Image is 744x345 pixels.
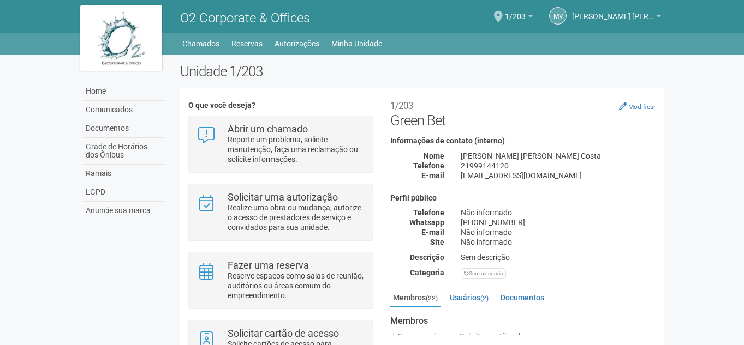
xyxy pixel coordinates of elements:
a: Usuários(2) [447,289,491,306]
strong: Nome [424,152,444,160]
strong: Solicitar cartão de acesso [228,328,339,339]
a: Solicitar cartões de acesso [453,332,550,341]
strong: Membros [390,316,656,326]
a: Modificar [619,102,656,111]
a: Reservas [231,36,263,51]
a: Documentos [83,119,164,138]
a: Comunicados [83,101,164,119]
strong: E-mail [421,228,444,237]
strong: E-mail [421,171,444,180]
small: 1/203 [390,100,413,111]
a: Anuncie sua marca [83,202,164,220]
strong: Fazer uma reserva [228,259,309,271]
a: Fazer uma reserva Reserve espaços como salas de reunião, auditórios ou áreas comum do empreendime... [197,261,365,300]
div: [EMAIL_ADDRESS][DOMAIN_NAME] [453,171,664,180]
a: Chamados [182,36,219,51]
span: O2 Corporate & Offices [180,10,310,26]
a: MV [549,7,567,25]
small: Modificar [628,103,656,111]
strong: Site [430,238,444,246]
h2: Unidade 1/203 [180,63,664,80]
h4: Perfil público [390,194,656,202]
a: Solicitar uma autorização Realize uma obra ou mudança, autorize o acesso de prestadores de serviç... [197,192,365,232]
strong: Descrição [410,253,444,262]
strong: Telefone [413,208,444,217]
strong: Categoria [410,268,444,277]
a: Minha Unidade [331,36,382,51]
a: LGPD [83,183,164,202]
a: [PERSON_NAME] [PERSON_NAME] [572,14,661,22]
a: 1/203 [505,14,533,22]
h2: Green Bet [390,96,656,129]
p: Reporte um problema, solicite manutenção, faça uma reclamação ou solicite informações. [228,135,365,164]
img: logo.jpg [80,5,162,71]
a: Novo membro [390,332,445,341]
div: Não informado [453,208,664,217]
div: [PERSON_NAME] [PERSON_NAME] Costa [453,151,664,161]
p: Reserve espaços como salas de reunião, auditórios ou áreas comum do empreendimento. [228,271,365,300]
strong: Solicitar uma autorização [228,191,338,203]
a: Membros(22) [390,289,441,307]
h4: O que você deseja? [188,101,373,110]
div: Sem descrição [453,252,664,262]
a: Documentos [498,289,547,306]
small: (2) [480,294,489,302]
strong: Telefone [413,161,444,170]
a: Ramais [83,165,164,183]
strong: Whatsapp [409,218,444,227]
div: [PHONE_NUMBER] [453,217,664,227]
small: (22) [426,294,438,302]
div: Não informado [453,227,664,237]
p: Realize uma obra ou mudança, autorize o acesso de prestadores de serviço e convidados para sua un... [228,203,365,232]
strong: Abrir um chamado [228,123,308,135]
a: Home [83,82,164,101]
div: Não informado [453,237,664,247]
a: Grade de Horários dos Ônibus [83,138,164,165]
h4: Informações de contato (interno) [390,137,656,145]
a: Abrir um chamado Reporte um problema, solicite manutenção, faça uma reclamação ou solicite inform... [197,124,365,164]
span: Marcus Vinicius da Silveira Costa [572,2,654,21]
a: Autorizações [275,36,319,51]
div: 21999144120 [453,161,664,171]
span: 1/203 [505,2,526,21]
div: Sem categoria [461,268,506,279]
